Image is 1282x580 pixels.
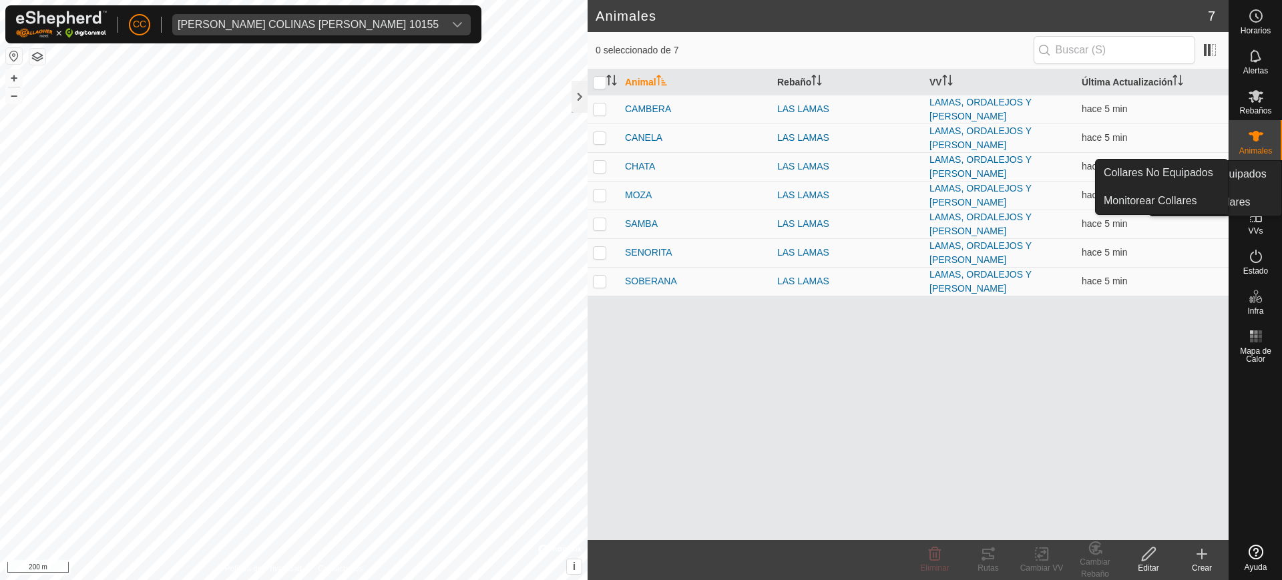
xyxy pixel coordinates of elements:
span: Estado [1243,267,1268,275]
input: Buscar (S) [1034,36,1195,64]
div: LAS LAMAS [777,246,919,260]
span: Alertas [1243,67,1268,75]
a: Collares No Equipados [1096,160,1228,186]
h2: Animales [596,8,1208,24]
div: LAS LAMAS [777,160,919,174]
button: Capas del Mapa [29,49,45,65]
span: 1 oct 2025, 12:35 [1082,103,1127,114]
a: Monitorear Collares [1096,188,1228,214]
span: Collares No Equipados [1104,165,1213,181]
span: Eliminar [920,563,949,573]
button: Restablecer Mapa [6,48,22,64]
span: Animales [1239,147,1272,155]
span: SAMBA [625,217,658,231]
p-sorticon: Activar para ordenar [606,77,617,87]
span: CAMBERA [625,102,671,116]
a: LAMAS, ORDALEJOS Y [PERSON_NAME] [929,125,1032,150]
button: i [567,559,582,574]
p-sorticon: Activar para ordenar [942,77,953,87]
div: Crear [1175,562,1229,574]
span: Ayuda [1245,563,1267,571]
span: VVs [1248,227,1263,235]
a: LAMAS, ORDALEJOS Y [PERSON_NAME] [929,183,1032,208]
a: LAMAS, ORDALEJOS Y [PERSON_NAME] [929,212,1032,236]
span: 1 oct 2025, 12:35 [1082,247,1127,258]
span: Horarios [1241,27,1271,35]
div: Cambiar VV [1015,562,1068,574]
div: LAS LAMAS [777,217,919,231]
span: Monitorear Collares [1104,193,1197,209]
a: LAMAS, ORDALEJOS Y [PERSON_NAME] [929,97,1032,121]
p-sorticon: Activar para ordenar [656,77,667,87]
div: LAS LAMAS [777,274,919,288]
a: LAMAS, ORDALEJOS Y [PERSON_NAME] [929,269,1032,294]
span: 0 seleccionado de 7 [596,43,1034,57]
button: + [6,70,22,86]
th: Última Actualización [1076,69,1229,95]
div: Editar [1122,562,1175,574]
div: LAS LAMAS [777,131,919,145]
p-sorticon: Activar para ordenar [1172,77,1183,87]
a: Política de Privacidad [225,563,302,575]
span: CHATA [625,160,655,174]
span: 7 [1208,6,1215,26]
a: Ayuda [1229,539,1282,577]
span: 1 oct 2025, 12:35 [1082,190,1127,200]
div: dropdown trigger [444,14,471,35]
div: LAS LAMAS [777,188,919,202]
div: Cambiar Rebaño [1068,556,1122,580]
span: SOBERANA [625,274,677,288]
a: LAMAS, ORDALEJOS Y [PERSON_NAME] [929,154,1032,179]
span: CANELA [625,131,662,145]
div: [PERSON_NAME] COLINAS [PERSON_NAME] 10155 [178,19,439,30]
a: LAMAS, ORDALEJOS Y [PERSON_NAME] [929,240,1032,265]
div: LAS LAMAS [777,102,919,116]
span: MIRIAM COLINAS DUARTE 10155 [172,14,444,35]
span: 1 oct 2025, 12:35 [1082,161,1127,172]
span: 1 oct 2025, 12:35 [1082,218,1127,229]
span: SENORITA [625,246,672,260]
p-sorticon: Activar para ordenar [811,77,822,87]
span: 1 oct 2025, 12:35 [1082,276,1127,286]
span: Infra [1247,307,1263,315]
span: Mapa de Calor [1233,347,1279,363]
img: Logo Gallagher [16,11,107,38]
th: Rebaño [772,69,924,95]
div: Rutas [961,562,1015,574]
button: – [6,87,22,103]
span: CC [133,17,146,31]
span: MOZA [625,188,652,202]
span: 1 oct 2025, 12:35 [1082,132,1127,143]
a: Contáctenos [318,563,363,575]
span: i [573,561,576,572]
th: VV [924,69,1076,95]
th: Animal [620,69,772,95]
span: Rebaños [1239,107,1271,115]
